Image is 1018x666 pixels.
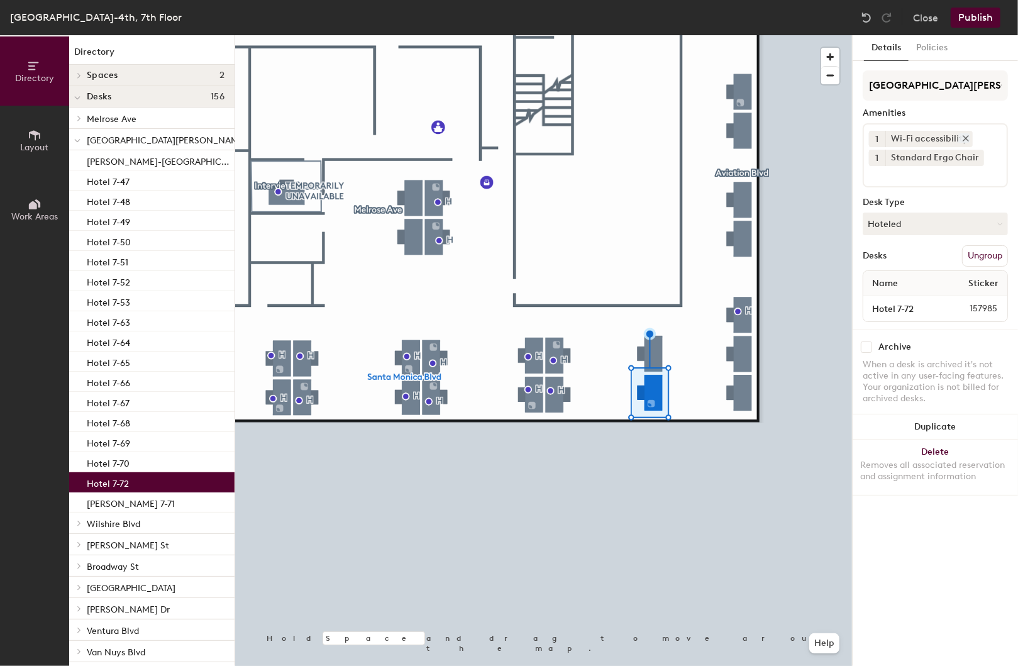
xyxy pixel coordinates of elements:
[885,150,984,166] div: Standard Ergo Chair
[21,142,49,153] span: Layout
[876,133,879,146] span: 1
[87,294,130,308] p: Hotel 7-53
[866,272,904,295] span: Name
[87,519,140,530] span: Wilshire Blvd
[87,495,175,509] p: [PERSON_NAME] 7-71
[10,9,182,25] div: [GEOGRAPHIC_DATA]-4th, 7th Floor
[878,342,911,352] div: Archive
[87,153,232,167] p: [PERSON_NAME]-[GEOGRAPHIC_DATA] 7-46
[863,108,1008,118] div: Amenities
[860,11,873,24] img: Undo
[15,73,54,84] span: Directory
[87,193,130,208] p: Hotel 7-48
[951,8,1000,28] button: Publish
[87,354,130,369] p: Hotel 7-65
[869,131,885,147] button: 1
[939,302,1005,316] span: 157985
[962,245,1008,267] button: Ungroup
[876,152,879,165] span: 1
[87,394,130,409] p: Hotel 7-67
[864,35,909,61] button: Details
[87,540,169,551] span: [PERSON_NAME] St
[885,131,973,147] div: Wi-Fi accessibility
[87,604,170,615] span: [PERSON_NAME] Dr
[866,300,939,318] input: Unnamed desk
[863,359,1008,404] div: When a desk is archived it's not active in any user-facing features. Your organization is not bil...
[87,92,111,102] span: Desks
[863,213,1008,235] button: Hoteled
[87,314,130,328] p: Hotel 7-63
[87,414,130,429] p: Hotel 7-68
[863,251,887,261] div: Desks
[87,213,130,228] p: Hotel 7-49
[87,435,130,449] p: Hotel 7-69
[87,135,246,146] span: [GEOGRAPHIC_DATA][PERSON_NAME]
[87,626,139,636] span: Ventura Blvd
[913,8,938,28] button: Close
[87,583,175,594] span: [GEOGRAPHIC_DATA]
[87,647,145,658] span: Van Nuys Blvd
[211,92,224,102] span: 156
[219,70,224,80] span: 2
[860,460,1010,482] div: Removes all associated reservation and assignment information
[69,45,235,65] h1: Directory
[869,150,885,166] button: 1
[87,70,118,80] span: Spaces
[853,414,1018,440] button: Duplicate
[11,211,58,222] span: Work Areas
[87,374,130,389] p: Hotel 7-66
[87,253,128,268] p: Hotel 7-51
[909,35,955,61] button: Policies
[880,11,893,24] img: Redo
[962,272,1005,295] span: Sticker
[809,633,839,653] button: Help
[87,114,136,125] span: Melrose Ave
[87,455,130,469] p: Hotel 7-70
[87,475,129,489] p: Hotel 7-72
[87,274,130,288] p: Hotel 7-52
[87,173,130,187] p: Hotel 7-47
[87,233,131,248] p: Hotel 7-50
[87,334,130,348] p: Hotel 7-64
[853,440,1018,495] button: DeleteRemoves all associated reservation and assignment information
[87,562,139,572] span: Broadway St
[863,197,1008,208] div: Desk Type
